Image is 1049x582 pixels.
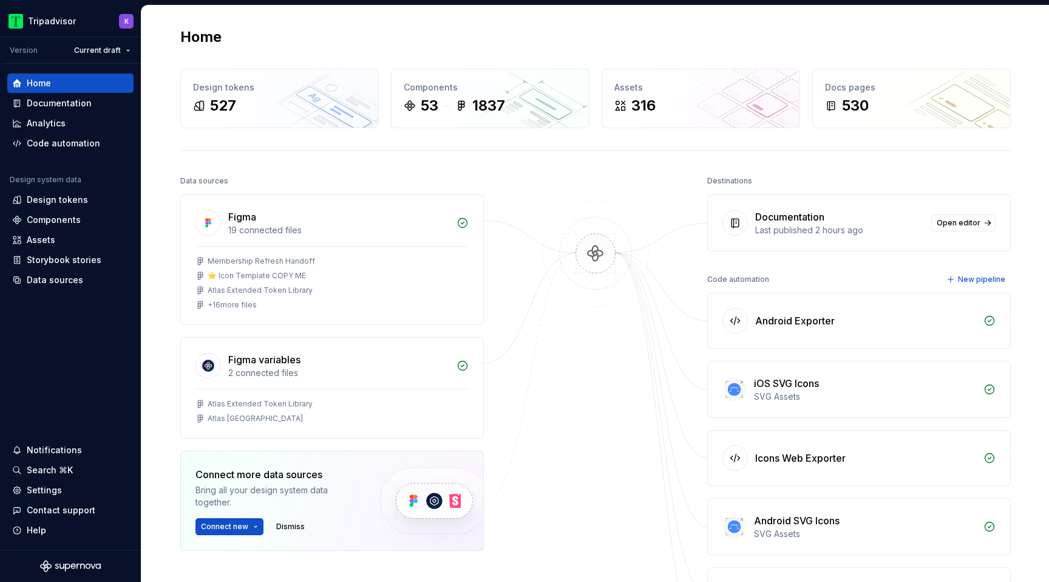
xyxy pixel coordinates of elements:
div: Destinations [707,173,752,190]
a: Assets [7,230,134,250]
button: Contact support [7,501,134,520]
a: Settings [7,481,134,500]
button: Connect new [195,518,263,535]
div: Settings [27,484,62,496]
div: Membership Refresh Handoff [208,256,315,266]
div: Code automation [707,271,769,288]
div: + 16 more files [208,300,257,310]
button: Notifications [7,440,134,460]
div: Code automation [27,137,100,149]
button: TripadvisorK [2,8,138,34]
div: 1837 [472,96,505,115]
a: Figma19 connected filesMembership Refresh Handoff⭐️ Icon Template COPY MEAtlas Extended Token Lib... [180,194,484,325]
div: Atlas [GEOGRAPHIC_DATA] [208,414,303,423]
div: Tripadvisor [28,15,76,27]
div: Docs pages [825,81,998,94]
div: Connect more data sources [195,467,359,482]
div: Android Exporter [755,313,835,328]
a: Design tokens527 [180,69,379,128]
div: Android SVG Icons [754,513,840,528]
div: K [124,16,129,26]
div: Assets [27,234,55,246]
div: Design tokens [193,81,366,94]
span: Open editor [937,218,980,228]
button: Current draft [69,42,136,59]
div: Documentation [27,97,92,109]
span: Current draft [74,46,121,55]
div: Design system data [10,175,81,185]
a: Figma variables2 connected filesAtlas Extended Token LibraryAtlas [GEOGRAPHIC_DATA] [180,337,484,439]
svg: Supernova Logo [40,560,101,572]
div: Version [10,46,38,55]
a: Design tokens [7,190,134,210]
span: Connect new [201,522,248,532]
div: Search ⌘K [27,464,73,476]
a: Docs pages530 [812,69,1011,128]
div: Data sources [27,274,83,286]
a: Code automation [7,134,134,153]
h2: Home [180,27,222,47]
div: Bring all your design system data together. [195,484,359,508]
div: Storybook stories [27,254,101,266]
div: Figma [228,210,256,224]
div: Help [27,524,46,536]
div: Last published 2 hours ago [755,224,924,236]
div: Atlas Extended Token Library [208,286,313,295]
div: Figma variables [228,352,300,367]
div: 19 connected files [228,224,449,236]
span: Dismiss [276,522,305,532]
div: Components [27,214,81,226]
a: Components [7,210,134,230]
div: 53 [421,96,438,115]
div: Contact support [27,504,95,516]
div: Notifications [27,444,82,456]
div: ⭐️ Icon Template COPY ME [208,271,306,281]
a: Assets316 [602,69,800,128]
div: 2 connected files [228,367,449,379]
div: Assets [614,81,787,94]
a: Components531837 [391,69,589,128]
button: Search ⌘K [7,460,134,480]
div: iOS SVG Icons [754,376,819,391]
a: Open editor [931,214,996,231]
div: 316 [631,96,656,115]
button: New pipeline [943,271,1011,288]
div: 527 [210,96,236,115]
div: Components [404,81,577,94]
div: Data sources [180,173,228,190]
button: Help [7,521,134,540]
a: Data sources [7,270,134,290]
img: 0ed0e8b8-9446-497d-bad0-376821b19aa5.png [8,14,23,29]
div: 530 [842,96,869,115]
div: Atlas Extended Token Library [208,399,313,409]
div: SVG Assets [754,528,976,540]
div: Icons Web Exporter [755,451,846,465]
span: New pipeline [958,275,1005,284]
div: Documentation [755,210,824,224]
a: Documentation [7,94,134,113]
div: Analytics [27,117,66,129]
a: Analytics [7,114,134,133]
button: Dismiss [271,518,310,535]
div: SVG Assets [754,391,976,403]
div: Home [27,77,51,89]
a: Home [7,74,134,93]
a: Storybook stories [7,250,134,270]
div: Design tokens [27,194,88,206]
